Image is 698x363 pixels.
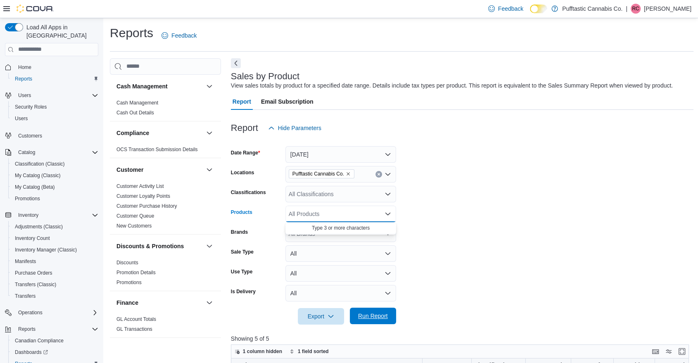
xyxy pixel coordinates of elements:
span: Reports [15,324,98,334]
h3: Report [231,123,258,133]
button: Finance [204,298,214,308]
span: Home [15,62,98,72]
button: Adjustments (Classic) [8,221,102,233]
span: Purchase Orders [15,270,52,276]
a: Customer Loyalty Points [116,193,170,199]
button: Users [15,90,34,100]
a: Home [15,62,35,72]
span: Reports [12,74,98,84]
button: Transfers [8,290,102,302]
button: Close list of options [385,211,391,217]
span: Security Roles [12,102,98,112]
button: All [285,265,396,282]
div: Choose from the following options [285,222,396,234]
button: Catalog [2,147,102,158]
button: 1 field sorted [286,346,332,356]
a: GL Account Totals [116,316,156,322]
a: Promotion Details [116,270,156,275]
a: New Customers [116,223,152,229]
label: Use Type [231,268,252,275]
a: Security Roles [12,102,50,112]
button: Hide Parameters [265,120,325,136]
button: Catalog [15,147,38,157]
a: Transfers (Classic) [12,280,59,289]
span: Purchase Orders [12,268,98,278]
a: Classification (Classic) [12,159,68,169]
span: Catalog [18,149,35,156]
span: Transfers (Classic) [12,280,98,289]
a: Transfers [12,291,39,301]
a: Customers [15,131,45,141]
a: Cash Management [116,100,158,106]
span: My Catalog (Classic) [12,171,98,180]
button: Users [2,90,102,101]
button: Clear input [375,171,382,178]
div: Customer [110,181,221,234]
span: Export [303,308,339,325]
button: My Catalog (Classic) [8,170,102,181]
button: All [285,245,396,262]
p: | [626,4,627,14]
span: Security Roles [15,104,47,110]
span: 1 column hidden [243,348,282,355]
a: Dashboards [12,347,51,357]
a: Discounts [116,260,138,266]
span: Users [18,92,31,99]
span: Inventory Manager (Classic) [12,245,98,255]
button: Inventory [2,209,102,221]
span: Feedback [171,31,197,40]
span: Transfers [12,291,98,301]
span: Inventory Count [12,233,98,243]
a: Dashboards [8,346,102,358]
button: Inventory [116,345,203,354]
span: Users [15,90,98,100]
button: Manifests [8,256,102,267]
button: Operations [2,307,102,318]
img: Cova [17,5,54,13]
a: Inventory Manager (Classic) [12,245,80,255]
p: Pufftastic Cannabis Co. [562,4,622,14]
h1: Reports [110,25,153,41]
a: GL Transactions [116,326,152,332]
button: Users [8,113,102,124]
h3: Customer [116,166,143,174]
span: Pufftastic Cannabis Co. [289,169,354,178]
button: Keyboard shortcuts [651,346,660,356]
button: Compliance [116,129,203,137]
p: [PERSON_NAME] [644,4,691,14]
h3: Discounts & Promotions [116,242,184,250]
button: Discounts & Promotions [116,242,203,250]
span: Home [18,64,31,71]
span: Adjustments (Classic) [15,223,63,230]
span: Transfers (Classic) [15,281,56,288]
a: Customer Queue [116,213,154,219]
span: Promotion Details [116,269,156,276]
button: Reports [2,323,102,335]
button: Type 3 or more characters [285,222,396,234]
span: Email Subscription [261,93,313,110]
p: Showing 5 of 5 [231,335,694,343]
span: Inventory Count [15,235,50,242]
button: Next [231,58,241,68]
a: Inventory Count [12,233,53,243]
span: Customer Purchase History [116,203,177,209]
span: Run Report [358,312,388,320]
span: Manifests [12,256,98,266]
div: Compliance [110,145,221,158]
a: Cash Out Details [116,110,154,116]
button: Run Report [350,308,396,324]
button: Customer [204,165,214,175]
a: Customer Activity List [116,183,164,189]
button: Open list of options [385,191,391,197]
span: Cash Management [116,100,158,106]
button: Reports [15,324,39,334]
span: Reports [18,326,36,332]
button: Transfers (Classic) [8,279,102,290]
a: Feedback [485,0,527,17]
span: Users [12,114,98,123]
